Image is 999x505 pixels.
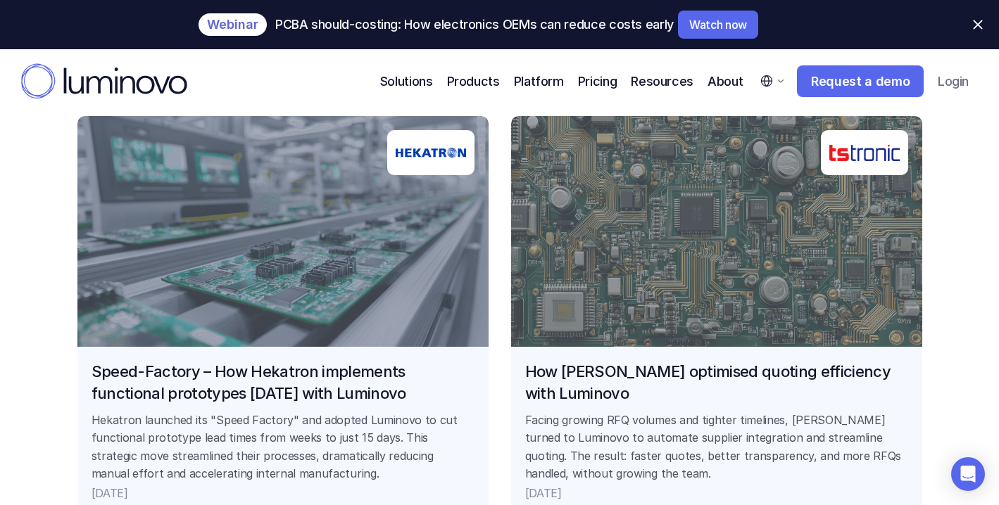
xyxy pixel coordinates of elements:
[447,72,500,91] p: Products
[938,74,968,89] p: Login
[708,72,743,91] p: About
[275,18,674,32] p: PCBA should-costing: How electronics OEMs can reduce costs early
[797,65,924,98] a: Request a demo
[678,11,758,39] a: Watch now
[380,72,433,91] p: Solutions
[811,74,910,89] p: Request a demo
[578,72,617,91] a: Pricing
[514,72,564,91] p: Platform
[207,19,258,30] p: Webinar
[689,19,747,30] p: Watch now
[631,72,693,91] p: Resources
[928,67,978,96] a: Login
[951,457,985,491] div: Open Intercom Messenger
